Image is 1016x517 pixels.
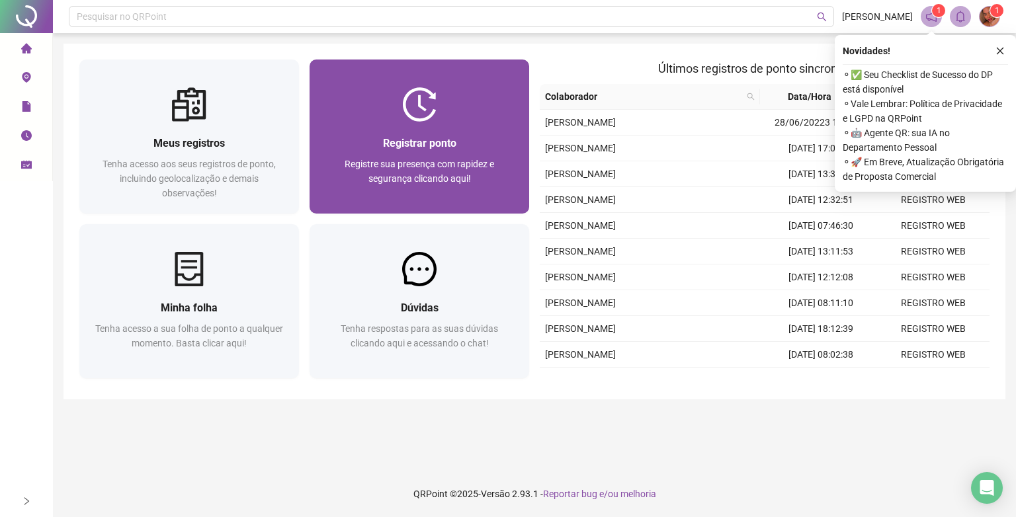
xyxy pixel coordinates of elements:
span: [PERSON_NAME] [545,349,616,360]
span: [PERSON_NAME] [545,117,616,128]
td: REGISTRO WEB [877,213,990,239]
span: Tenha acesso aos seus registros de ponto, incluindo geolocalização e demais observações! [103,159,276,198]
footer: QRPoint © 2025 - 2.93.1 - [53,471,1016,517]
span: 1 [995,6,999,15]
a: Minha folhaTenha acesso a sua folha de ponto a qualquer momento. Basta clicar aqui! [79,224,299,378]
td: [DATE] 13:35:30 [765,161,877,187]
span: [PERSON_NAME] [545,272,616,282]
span: close [995,46,1005,56]
span: Meus registros [153,137,225,149]
a: Meus registrosTenha acesso aos seus registros de ponto, incluindo geolocalização e demais observa... [79,60,299,214]
span: Dúvidas [401,301,439,314]
td: REGISTRO WEB [877,290,990,316]
span: search [747,93,755,100]
span: [PERSON_NAME] [545,246,616,257]
td: REGISTRO WEB [877,239,990,264]
td: 28/06/20223 12:15:00 [765,110,877,136]
span: Novidades ! [843,44,890,58]
span: [PERSON_NAME] [545,143,616,153]
span: Tenha acesso a sua folha de ponto a qualquer momento. Basta clicar aqui! [95,323,283,348]
td: [DATE] 12:32:51 [765,187,877,213]
span: search [817,12,827,22]
span: home [21,37,32,63]
span: Registrar ponto [383,137,456,149]
span: ⚬ 🤖 Agente QR: sua IA no Departamento Pessoal [843,126,1008,155]
span: right [22,497,31,506]
a: DúvidasTenha respostas para as suas dúvidas clicando aqui e acessando o chat! [310,224,529,378]
span: Tenha respostas para as suas dúvidas clicando aqui e acessando o chat! [341,323,498,348]
td: [DATE] 08:02:38 [765,342,877,368]
span: Data/Hora [765,89,854,104]
span: Colaborador [545,89,741,104]
span: bell [954,11,966,22]
td: REGISTRO WEB [877,342,990,368]
span: search [744,87,757,106]
span: schedule [21,153,32,180]
span: Últimos registros de ponto sincronizados [658,61,872,75]
img: 84056 [980,7,999,26]
div: Open Intercom Messenger [971,472,1003,504]
span: notification [925,11,937,22]
td: REGISTRO WEB [877,368,990,393]
td: REGISTRO WEB [877,187,990,213]
span: [PERSON_NAME] [842,9,913,24]
span: [PERSON_NAME] [545,194,616,205]
td: REGISTRO WEB [877,316,990,342]
td: [DATE] 13:11:53 [765,239,877,264]
span: Versão [481,489,510,499]
td: [DATE] 17:03:24 [765,368,877,393]
td: [DATE] 07:46:30 [765,213,877,239]
span: 1 [937,6,941,15]
span: file [21,95,32,122]
span: Reportar bug e/ou melhoria [543,489,656,499]
span: Minha folha [161,301,218,314]
span: ⚬ ✅ Seu Checklist de Sucesso do DP está disponível [843,67,1008,97]
a: Registrar pontoRegistre sua presença com rapidez e segurança clicando aqui! [310,60,529,214]
span: Registre sua presença com rapidez e segurança clicando aqui! [345,159,494,184]
span: ⚬ 🚀 Em Breve, Atualização Obrigatória de Proposta Comercial [843,155,1008,184]
span: [PERSON_NAME] [545,323,616,334]
td: [DATE] 12:12:08 [765,264,877,290]
td: REGISTRO WEB [877,264,990,290]
span: ⚬ Vale Lembrar: Política de Privacidade e LGPD na QRPoint [843,97,1008,126]
span: [PERSON_NAME] [545,298,616,308]
sup: 1 [932,4,945,17]
td: [DATE] 17:00:58 [765,136,877,161]
span: [PERSON_NAME] [545,169,616,179]
sup: Atualize o seu contato no menu Meus Dados [990,4,1003,17]
td: [DATE] 18:12:39 [765,316,877,342]
span: [PERSON_NAME] [545,220,616,231]
span: environment [21,66,32,93]
span: clock-circle [21,124,32,151]
td: [DATE] 08:11:10 [765,290,877,316]
th: Data/Hora [760,84,870,110]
